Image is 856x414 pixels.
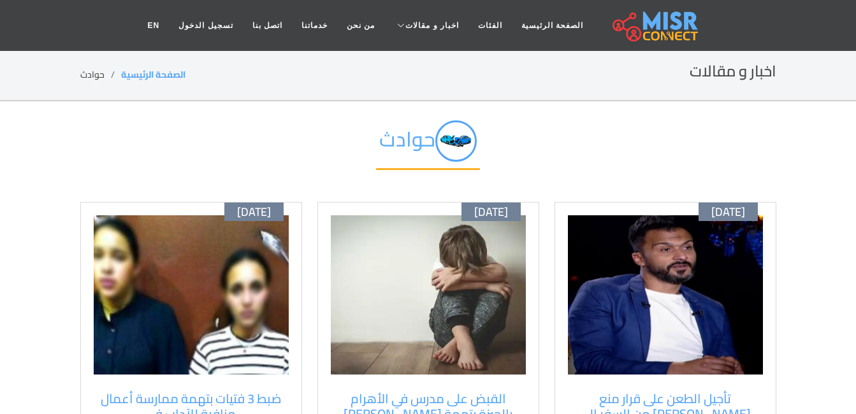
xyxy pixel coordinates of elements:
a: الصفحة الرئيسية [512,13,593,38]
a: الفئات [468,13,512,38]
a: الصفحة الرئيسية [121,66,185,83]
img: main.misr_connect [613,10,698,41]
img: Yd71kplt0KeI6HnIgXNG.png [435,120,477,162]
a: اتصل بنا [243,13,292,38]
h2: حوادث [376,120,480,170]
span: [DATE] [237,205,271,219]
a: اخبار و مقالات [384,13,468,38]
h2: اخبار و مقالات [690,62,776,81]
img: ضبط 3 فتيات بتهمة أعمال منافية للآداب في الإسكندرية [94,215,289,375]
img: القبض على مدرس في الأهرام بتهمة الاعتداء على تلميذ [331,215,526,375]
span: [DATE] [474,205,508,219]
a: EN [138,13,170,38]
a: تسجيل الدخول [169,13,242,38]
span: [DATE] [711,205,745,219]
img: إبراهيم سعيد لاعب الكرة السابق [568,215,763,375]
li: حوادث [80,68,121,82]
a: من نحن [337,13,384,38]
span: اخبار و مقالات [405,20,459,31]
a: خدماتنا [292,13,337,38]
